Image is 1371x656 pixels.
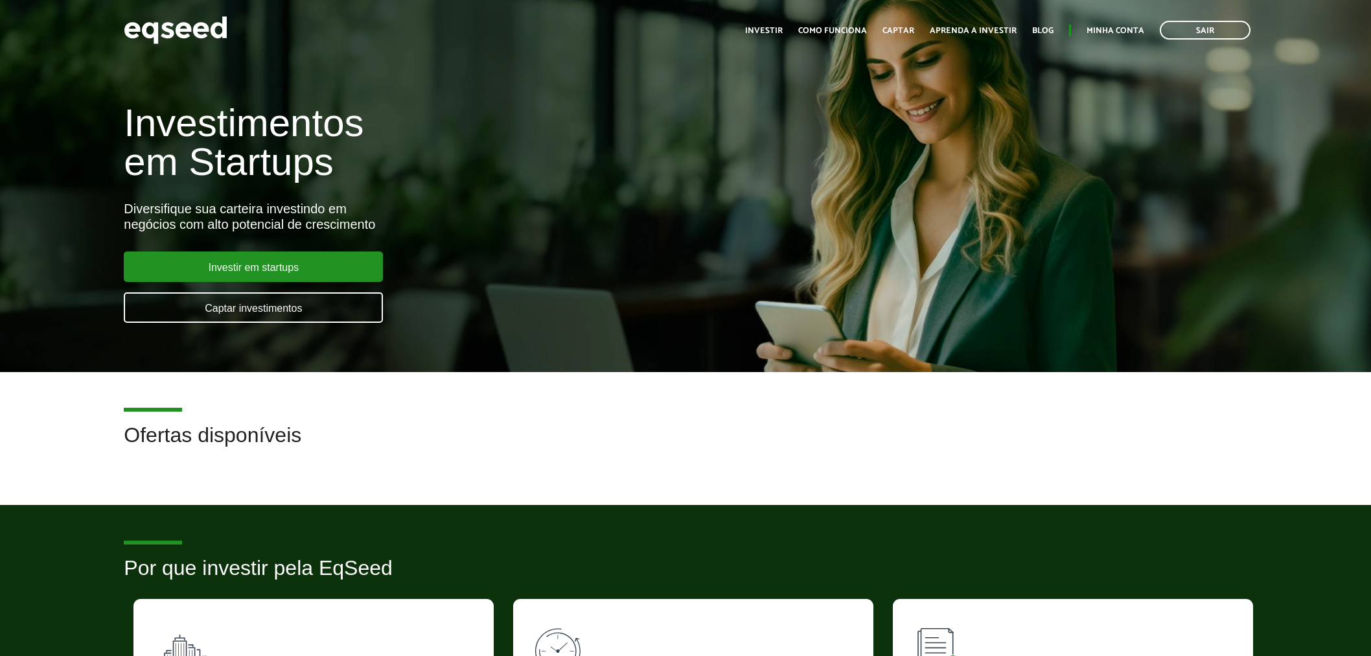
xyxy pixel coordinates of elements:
[1160,21,1250,40] a: Sair
[745,27,783,35] a: Investir
[124,13,227,47] img: EqSeed
[124,201,790,232] div: Diversifique sua carteira investindo em negócios com alto potencial de crescimento
[124,424,1247,466] h2: Ofertas disponíveis
[124,557,1247,599] h2: Por que investir pela EqSeed
[124,252,383,282] a: Investir em startups
[124,292,383,323] a: Captar investimentos
[124,104,790,182] h1: Investimentos em Startups
[882,27,914,35] a: Captar
[1087,27,1144,35] a: Minha conta
[930,27,1017,35] a: Aprenda a investir
[798,27,867,35] a: Como funciona
[1032,27,1054,35] a: Blog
